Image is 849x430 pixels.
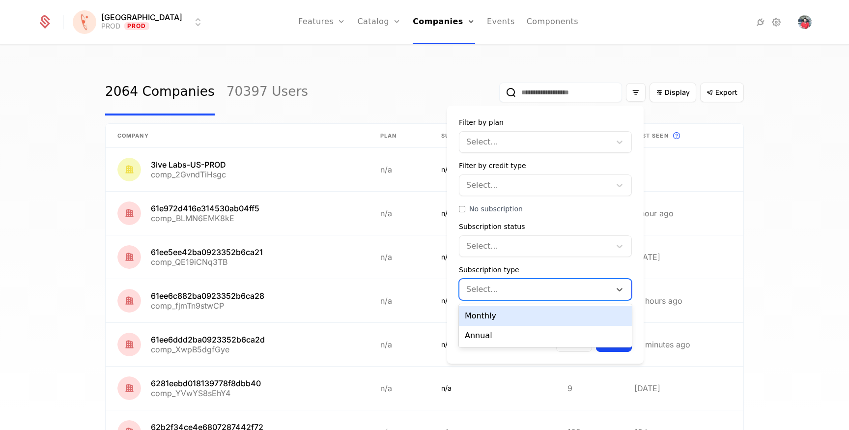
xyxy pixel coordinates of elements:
[459,306,632,326] div: Monthly
[106,124,368,148] th: Company
[226,69,308,115] a: 70397 Users
[459,117,632,127] div: Filter by plan
[447,106,644,364] div: Filter options
[469,204,523,214] span: No subscription
[700,83,744,102] button: Export
[368,124,429,148] th: Plan
[105,69,215,115] a: 2064 Companies
[459,265,632,275] div: Subscription type
[715,87,737,97] span: Export
[755,16,766,28] a: Integrations
[634,132,669,140] span: Last seen
[650,83,696,102] button: Display
[459,161,632,171] div: Filter by credit type
[101,13,182,21] span: [GEOGRAPHIC_DATA]
[76,11,204,33] button: Select environment
[124,22,149,30] span: Prod
[798,15,812,29] img: Strahinja Racic
[101,21,120,31] div: PROD
[626,83,646,102] button: Filter options
[459,222,632,231] div: Subscription status
[441,132,487,140] span: Subscription
[665,87,690,97] span: Display
[73,10,96,34] img: Florence
[459,326,632,345] div: Annual
[798,15,812,29] button: Open user button
[770,16,782,28] a: Settings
